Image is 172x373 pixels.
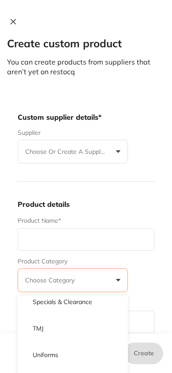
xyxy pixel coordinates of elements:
[25,276,78,285] p: Choose Category
[18,268,128,292] button: Choose Category
[18,129,128,136] label: Supplier
[18,112,154,122] label: Custom supplier details*
[18,140,128,164] button: Choose or create a supplier
[18,217,61,224] label: Product Name*
[124,343,163,364] button: Create
[25,147,109,156] p: Choose or create a supplier
[33,351,58,360] p: Uniforms
[33,298,92,307] p: Specials & Clearance
[18,258,128,265] label: Product Category
[18,199,154,209] label: Product details
[7,57,165,77] p: You can create products from suppliers that aren’t yet on restocq
[33,324,44,333] p: TMJ
[7,38,165,50] h2: Create custom product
